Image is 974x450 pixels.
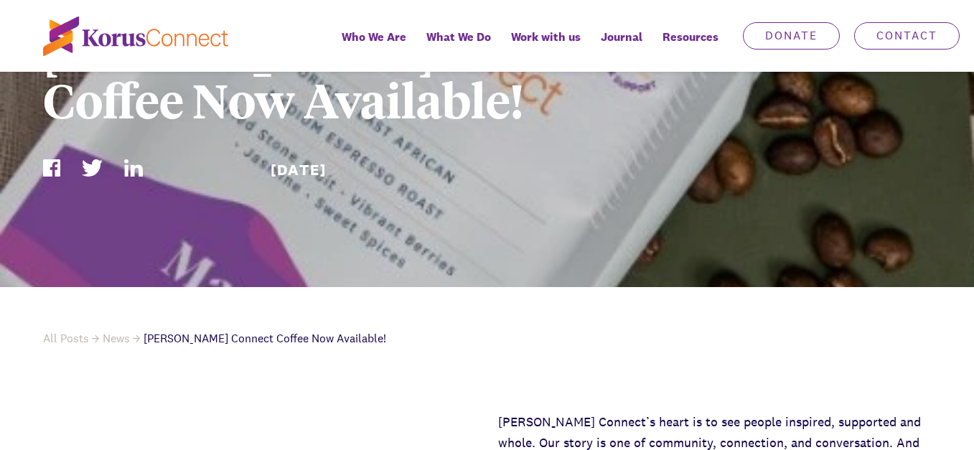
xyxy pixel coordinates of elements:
[652,20,729,72] div: Resources
[43,331,103,346] a: All Posts
[124,159,143,177] img: LinkedIn Icon
[743,22,840,50] a: Donate
[511,27,581,47] span: Work with us
[43,17,228,56] img: korus-connect%2Fc5177985-88d5-491d-9cd7-4a1febad1357_logo.svg
[82,159,103,177] img: Twitter Icon
[271,159,477,180] div: [DATE]
[416,20,501,72] a: What We Do
[601,27,642,47] span: Journal
[426,27,491,47] span: What We Do
[854,22,960,50] a: Contact
[144,331,386,346] span: [PERSON_NAME] Connect Coffee Now Available!
[342,27,406,47] span: Who We Are
[43,29,703,123] h1: [PERSON_NAME] Connect Coffee Now Available!
[43,159,60,177] img: Facebook Icon
[332,20,416,72] a: Who We Are
[103,331,144,346] a: News
[591,20,652,72] a: Journal
[501,20,591,72] a: Work with us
